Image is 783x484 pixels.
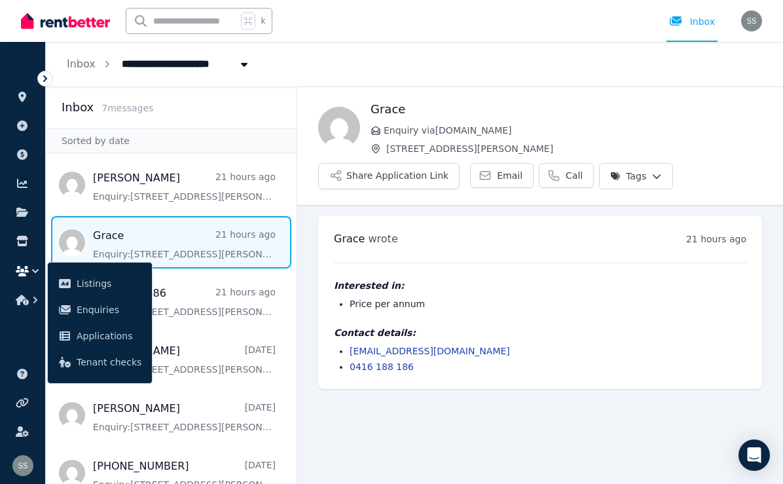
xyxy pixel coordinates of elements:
li: Price per annum [350,297,746,310]
div: Open Intercom Messenger [738,439,770,471]
span: Tenant checks [77,354,141,370]
a: [PERSON_NAME]21 hours agoEnquiry:[STREET_ADDRESS][PERSON_NAME]. [93,170,276,203]
time: 21 hours ago [686,234,746,244]
img: Grace [318,107,360,149]
a: 0416 188 186 [350,362,414,372]
span: Applications [77,328,141,344]
h1: Grace [371,100,762,119]
span: [STREET_ADDRESS][PERSON_NAME] [386,142,762,155]
h4: Contact details: [334,326,746,339]
span: Enquiry via [DOMAIN_NAME] [384,124,762,137]
a: Applications [53,323,147,349]
span: wrote [369,233,398,245]
span: k [261,16,265,26]
span: Grace [334,233,365,245]
span: Call [566,169,583,182]
span: Email [497,169,522,182]
button: Tags [599,163,673,189]
span: 7 message s [101,103,153,113]
a: [PERSON_NAME][DATE]Enquiry:[STREET_ADDRESS][PERSON_NAME]. [93,401,276,434]
img: Shannon Stoddart [741,10,762,31]
a: 0416 188 18621 hours agoEnquiry:[STREET_ADDRESS][PERSON_NAME]. [93,286,276,318]
a: [EMAIL_ADDRESS][DOMAIN_NAME] [350,346,510,356]
span: Enquiries [77,302,141,318]
a: [PERSON_NAME][DATE]Enquiry:[STREET_ADDRESS][PERSON_NAME]. [93,343,276,376]
a: Inbox [67,58,96,70]
a: Tenant checks [53,349,147,375]
nav: Breadcrumb [46,42,272,86]
span: Tags [610,170,646,183]
div: Sorted by date [46,128,297,153]
span: Listings [77,276,141,291]
a: Email [470,163,534,188]
button: Share Application Link [318,163,460,189]
a: Enquiries [53,297,147,323]
img: RentBetter [21,11,110,31]
a: Listings [53,270,147,297]
div: Inbox [669,15,715,28]
a: Call [539,163,594,188]
a: Grace21 hours agoEnquiry:[STREET_ADDRESS][PERSON_NAME]. [93,228,276,261]
h4: Interested in: [334,279,746,292]
img: Shannon Stoddart [12,455,33,476]
h2: Inbox [62,98,94,117]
